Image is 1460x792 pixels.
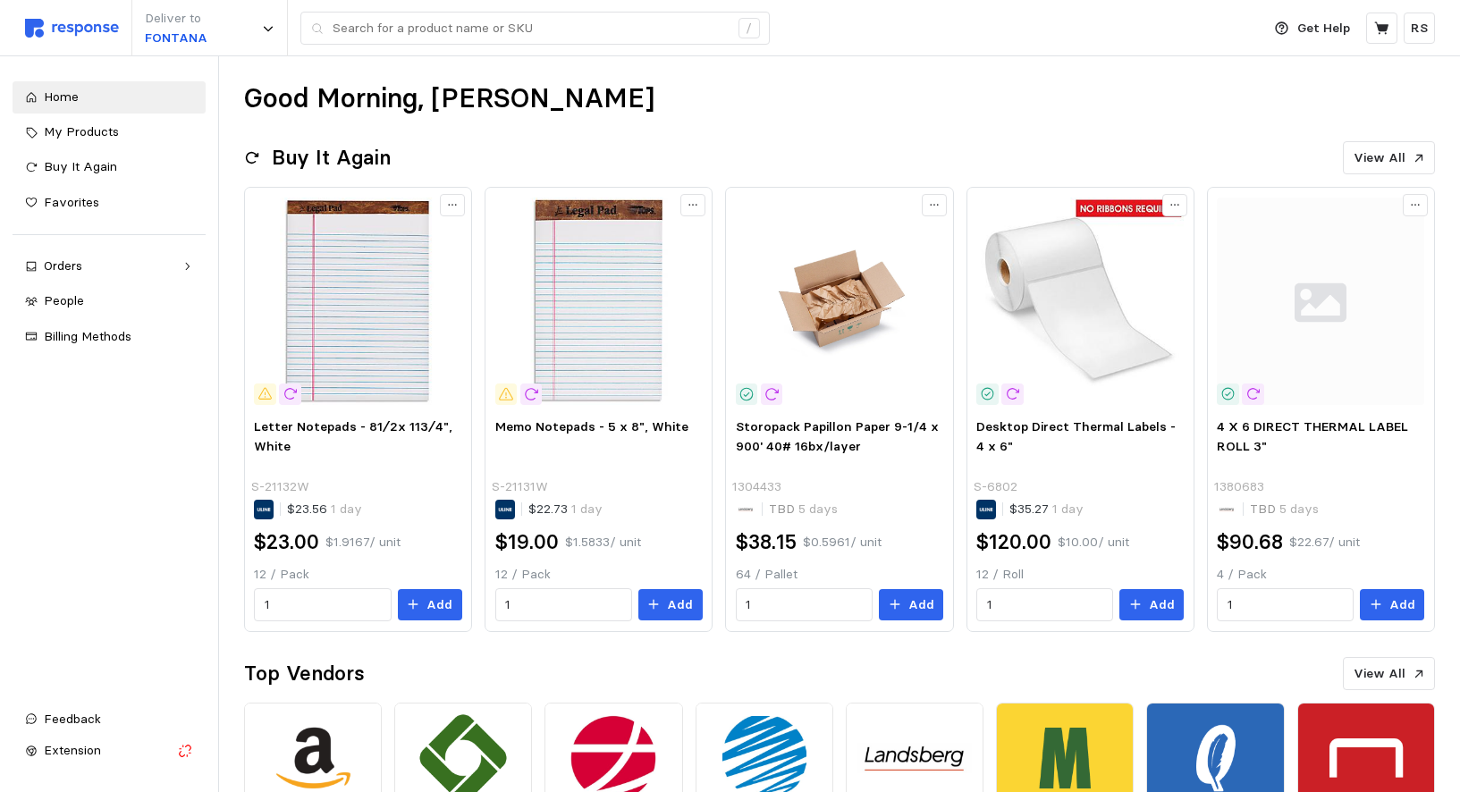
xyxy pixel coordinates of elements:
[1354,148,1405,168] p: View All
[44,328,131,344] span: Billing Methods
[974,477,1017,497] p: S-6802
[736,565,943,585] p: 64 / Pallet
[769,500,838,519] p: TBD
[44,742,101,758] span: Extension
[254,418,452,454] span: Letter Notepads - 81⁄2x 113⁄4", White
[254,198,461,405] img: S-21132W
[976,198,1184,405] img: S-6802_txt_USEng
[1297,19,1350,38] p: Get Help
[1217,565,1424,585] p: 4 / Pack
[1360,589,1424,621] button: Add
[13,321,206,353] a: Billing Methods
[1217,528,1283,556] h2: $90.68
[333,13,729,45] input: Search for a product name or SKU
[1389,595,1415,615] p: Add
[1214,477,1264,497] p: 1380683
[44,88,79,105] span: Home
[13,187,206,219] a: Favorites
[495,565,703,585] p: 12 / Pack
[25,19,119,38] img: svg%3e
[145,29,207,48] p: FONTANA
[1264,12,1361,46] button: Get Help
[244,660,365,687] h2: Top Vendors
[803,533,882,552] p: $0.5961 / unit
[287,500,362,519] p: $23.56
[1228,589,1344,621] input: Qty
[495,528,559,556] h2: $19.00
[13,704,206,736] button: Feedback
[565,533,641,552] p: $1.5833 / unit
[1411,19,1428,38] p: RS
[426,595,452,615] p: Add
[495,418,688,434] span: Memo Notepads - 5 x 8", White
[738,18,760,39] div: /
[1058,533,1129,552] p: $10.00 / unit
[398,589,462,621] button: Add
[795,501,838,517] span: 5 days
[1404,13,1435,44] button: RS
[1009,500,1084,519] p: $35.27
[879,589,943,621] button: Add
[1354,664,1405,684] p: View All
[265,589,381,621] input: Qty
[976,565,1184,585] p: 12 / Roll
[44,158,117,174] span: Buy It Again
[528,500,603,519] p: $22.73
[254,565,461,585] p: 12 / Pack
[13,116,206,148] a: My Products
[505,589,621,621] input: Qty
[976,418,1176,454] span: Desktop Direct Thermal Labels - 4 x 6"
[1343,657,1435,691] button: View All
[44,123,119,139] span: My Products
[492,477,548,497] p: S-21131W
[568,501,603,517] span: 1 day
[736,418,939,454] span: Storopack Papillon Paper 9-1/4 x 900' 40# 16bx/layer
[987,589,1103,621] input: Qty
[1119,589,1184,621] button: Add
[732,477,781,497] p: 1304433
[13,735,206,767] button: Extension
[746,589,862,621] input: Qty
[44,711,101,727] span: Feedback
[1217,198,1424,405] img: svg%3e
[44,257,174,276] div: Orders
[1289,533,1360,552] p: $22.67 / unit
[327,501,362,517] span: 1 day
[1217,418,1408,454] span: 4 X 6 DIRECT THERMAL LABEL ROLL 3"
[254,528,319,556] h2: $23.00
[272,144,391,172] h2: Buy It Again
[44,194,99,210] span: Favorites
[13,285,206,317] a: People
[638,589,703,621] button: Add
[976,528,1051,556] h2: $120.00
[1149,595,1175,615] p: Add
[1250,500,1319,519] p: TBD
[13,250,206,282] a: Orders
[244,81,654,116] h1: Good Morning, [PERSON_NAME]
[325,533,401,552] p: $1.9167 / unit
[1049,501,1084,517] span: 1 day
[736,198,943,405] img: 8c8c8e24-e2ef-4025-955d-ba1fb5253417.jpeg
[145,9,207,29] p: Deliver to
[736,528,797,556] h2: $38.15
[44,292,84,308] span: People
[495,198,703,405] img: S-21131W
[1343,141,1435,175] button: View All
[667,595,693,615] p: Add
[1276,501,1319,517] span: 5 days
[251,477,309,497] p: S-21132W
[908,595,934,615] p: Add
[13,81,206,114] a: Home
[13,151,206,183] a: Buy It Again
